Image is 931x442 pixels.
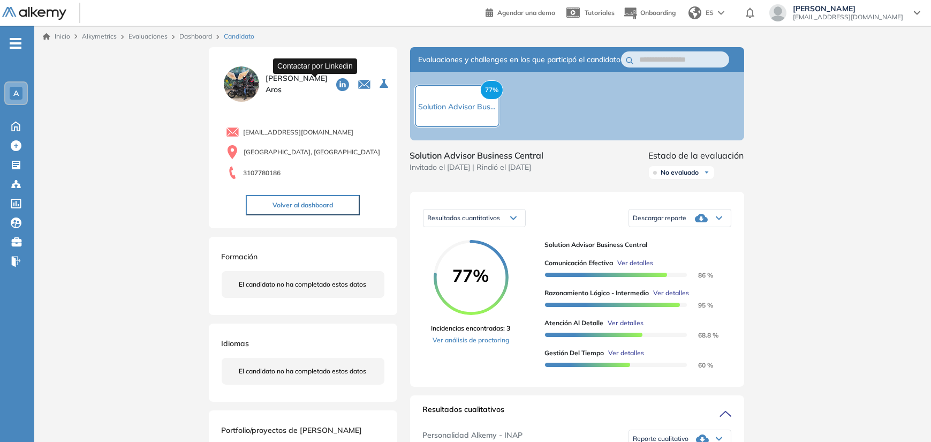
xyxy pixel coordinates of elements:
[688,6,701,19] img: world
[585,9,615,17] span: Tutoriales
[410,162,544,173] span: Invitado el [DATE] | Rindió el [DATE]
[604,318,644,328] button: Ver detalles
[545,348,604,358] span: Gestión del Tiempo
[432,324,511,333] span: Incidencias encontradas: 3
[244,147,381,157] span: [GEOGRAPHIC_DATA], [GEOGRAPHIC_DATA]
[128,32,168,40] a: Evaluaciones
[685,271,713,279] span: 86 %
[244,128,354,137] span: [EMAIL_ADDRESS][DOMAIN_NAME]
[545,318,604,328] span: Atención al detalle
[2,7,66,20] img: Logo
[614,258,654,268] button: Ver detalles
[623,2,676,25] button: Onboarding
[239,366,367,376] span: El candidato no ha completado estos datos
[266,73,328,95] span: [PERSON_NAME] Aros
[654,288,690,298] span: Ver detalles
[633,214,687,222] span: Descargar reporte
[246,195,360,215] button: Volver al dashboard
[703,169,710,176] img: Ícono de flecha
[608,318,644,328] span: Ver detalles
[375,74,395,94] button: Seleccione la evaluación activa
[545,258,614,268] span: Comunicación Efectiva
[640,9,676,17] span: Onboarding
[222,425,362,435] span: Portfolio/proyectos de [PERSON_NAME]
[434,267,509,284] span: 77%
[706,8,714,18] span: ES
[609,348,645,358] span: Ver detalles
[545,240,723,250] span: Solution Advisor Business Central
[497,9,555,17] span: Agendar una demo
[685,301,713,309] span: 95 %
[793,4,903,13] span: [PERSON_NAME]
[273,58,357,74] div: Contactar por Linkedin
[545,288,649,298] span: Razonamiento Lógico - Intermedio
[222,339,249,348] span: Idiomas
[685,331,718,339] span: 68.8 %
[224,32,254,41] span: Candidato
[618,258,654,268] span: Ver detalles
[410,149,544,162] span: Solution Advisor Business Central
[649,288,690,298] button: Ver detalles
[419,54,621,65] span: Evaluaciones y challenges en los que participó el candidato
[239,280,367,289] span: El candidato no ha completado estos datos
[718,11,724,15] img: arrow
[486,5,555,18] a: Agendar una demo
[13,89,19,98] span: A
[661,168,699,177] span: No evaluado
[428,214,501,222] span: Resultados cuantitativos
[480,80,503,100] span: 77%
[793,13,903,21] span: [EMAIL_ADDRESS][DOMAIN_NAME]
[649,149,744,162] span: Estado de la evaluación
[43,32,70,41] a: Inicio
[10,42,21,44] i: -
[179,32,212,40] a: Dashboard
[222,252,258,261] span: Formación
[423,404,505,421] span: Resultados cualitativos
[604,348,645,358] button: Ver detalles
[243,168,281,178] span: 3107780186
[82,32,117,40] span: Alkymetrics
[685,361,713,369] span: 60 %
[432,335,511,345] a: Ver análisis de proctoring
[222,64,261,104] img: PROFILE_MENU_LOGO_USER
[419,102,496,111] span: Solution Advisor Bus...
